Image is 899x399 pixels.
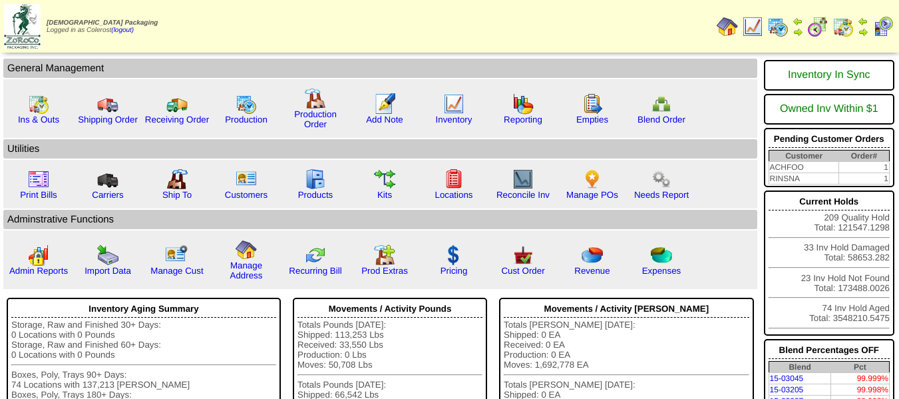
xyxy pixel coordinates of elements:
[637,115,685,125] a: Blend Order
[436,115,472,125] a: Inventory
[651,244,672,266] img: pie_chart2.png
[769,362,831,373] th: Blend
[297,300,482,318] div: Movements / Activity Pounds
[839,162,890,173] td: 1
[236,93,257,115] img: calendarprod.gif
[634,190,689,200] a: Needs Report
[793,16,803,27] img: arrowleft.gif
[770,374,804,383] a: 15-03045
[807,16,828,37] img: calendarblend.gif
[512,244,534,266] img: cust_order.png
[97,169,118,190] img: truck3.gif
[651,93,672,115] img: network.png
[374,244,395,266] img: prodextras.gif
[47,19,158,27] span: [DEMOGRAPHIC_DATA] Packaging
[97,244,118,266] img: import.gif
[111,27,134,34] a: (logout)
[374,93,395,115] img: orders.gif
[441,266,468,276] a: Pricing
[236,169,257,190] img: customers.gif
[443,244,464,266] img: dollar.gif
[769,97,890,122] div: Owned Inv Within $1
[225,190,268,200] a: Customers
[20,190,57,200] a: Print Bills
[3,59,757,78] td: General Management
[361,266,408,276] a: Prod Extras
[501,266,544,276] a: Cust Order
[289,266,341,276] a: Recurring Bill
[651,169,672,190] img: workflow.png
[9,266,68,276] a: Admin Reports
[793,27,803,37] img: arrowright.gif
[85,266,131,276] a: Import Data
[582,93,603,115] img: workorder.gif
[512,169,534,190] img: line_graph2.gif
[294,109,337,129] a: Production Order
[872,16,894,37] img: calendarcustomer.gif
[582,169,603,190] img: po.png
[11,300,276,318] div: Inventory Aging Summary
[443,93,464,115] img: line_graph.gif
[767,16,789,37] img: calendarprod.gif
[769,151,839,162] th: Customer
[512,93,534,115] img: graph.gif
[366,115,403,125] a: Add Note
[642,266,681,276] a: Expenses
[162,190,192,200] a: Ship To
[769,173,839,185] td: RINSNA
[374,169,395,190] img: workflow.gif
[769,193,890,210] div: Current Holds
[28,244,49,266] img: graph2.png
[443,169,464,190] img: locations.gif
[150,266,203,276] a: Manage Cust
[305,169,326,190] img: cabinet.gif
[28,93,49,115] img: calendarinout.gif
[28,169,49,190] img: invoice2.gif
[831,384,890,396] td: 99.998%
[305,244,326,266] img: reconcile.gif
[496,190,550,200] a: Reconcile Inv
[92,190,123,200] a: Carriers
[831,373,890,384] td: 99.999%
[97,93,118,115] img: truck.gif
[504,115,542,125] a: Reporting
[831,362,890,373] th: Pct
[769,162,839,173] td: ACHFOO
[576,115,608,125] a: Empties
[764,191,894,336] div: 209 Quality Hold Total: 121547.1298 33 Inv Hold Damaged Total: 58653.282 23 Inv Hold Not Found To...
[47,19,158,34] span: Logged in as Colerost
[78,115,138,125] a: Shipping Order
[166,169,188,190] img: factory2.gif
[18,115,59,125] a: Ins & Outs
[230,260,263,280] a: Manage Address
[574,266,610,276] a: Revenue
[769,342,890,359] div: Blend Percentages OFF
[166,93,188,115] img: truck2.gif
[504,300,749,318] div: Movements / Activity [PERSON_NAME]
[236,239,257,260] img: home.gif
[4,4,41,49] img: zoroco-logo-small.webp
[3,210,757,229] td: Adminstrative Functions
[769,131,890,148] div: Pending Customer Orders
[582,244,603,266] img: pie_chart.png
[717,16,738,37] img: home.gif
[839,151,890,162] th: Order#
[832,16,854,37] img: calendarinout.gif
[839,173,890,185] td: 1
[165,244,190,266] img: managecust.png
[770,385,804,394] a: 15-03205
[225,115,268,125] a: Production
[145,115,209,125] a: Receiving Order
[305,88,326,109] img: factory.gif
[858,27,868,37] img: arrowright.gif
[858,16,868,27] img: arrowleft.gif
[769,63,890,88] div: Inventory In Sync
[377,190,392,200] a: Kits
[435,190,472,200] a: Locations
[3,139,757,159] td: Utilities
[742,16,763,37] img: line_graph.gif
[566,190,618,200] a: Manage POs
[298,190,333,200] a: Products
